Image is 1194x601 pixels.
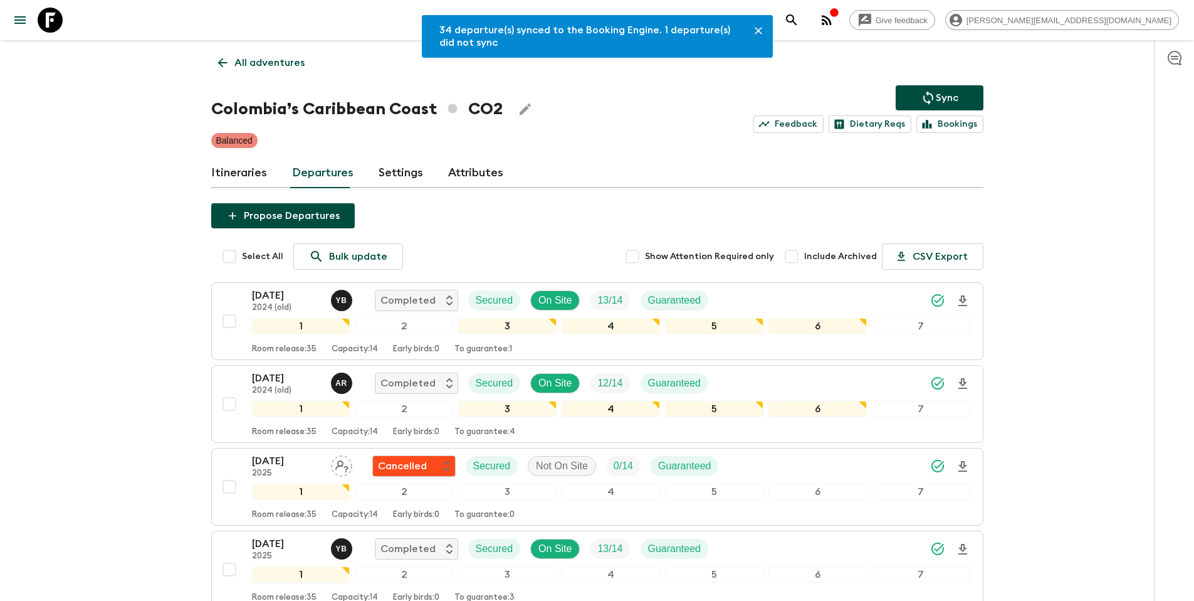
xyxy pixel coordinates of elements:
p: [DATE] [252,288,321,303]
button: menu [8,8,33,33]
p: Secured [473,459,511,474]
div: 4 [562,566,660,583]
svg: Download Onboarding [955,459,970,474]
p: Guaranteed [648,376,701,391]
p: Capacity: 14 [332,344,378,354]
p: Room release: 35 [252,344,317,354]
p: Secured [476,376,513,391]
p: 2025 [252,469,321,479]
p: Secured [476,293,513,308]
h1: Colombia’s Caribbean Coast CO2 [211,97,503,122]
a: Attributes [448,158,503,188]
p: 2025 [252,551,321,561]
div: 7 [872,401,970,417]
p: Completed [380,541,436,556]
p: 2024 (old) [252,386,321,396]
div: 7 [872,484,970,500]
p: Bulk update [329,249,387,264]
svg: Synced Successfully [930,459,945,474]
div: 2 [355,401,453,417]
div: 1 [252,566,350,583]
svg: Download Onboarding [955,542,970,557]
p: On Site [538,541,572,556]
div: 3 [458,401,557,417]
div: 5 [665,401,763,417]
div: On Site [530,539,580,559]
div: Secured [468,539,521,559]
div: Trip Fill [606,456,641,476]
span: Show Attention Required only [645,250,774,263]
div: 4 [562,401,660,417]
div: 5 [665,566,763,583]
div: 7 [872,566,970,583]
a: Give feedback [849,10,935,30]
span: Andres Rodriguez [331,376,355,386]
p: Capacity: 14 [332,510,378,520]
div: 3 [458,318,557,334]
p: All adventures [234,55,305,70]
button: [DATE]2024 (old)Yohan BayonaCompletedSecuredOn SiteTrip FillGuaranteed1234567Room release:35Capac... [211,282,983,360]
a: All adventures [211,50,312,75]
div: 6 [768,401,867,417]
a: Itineraries [211,158,267,188]
p: Room release: 35 [252,510,317,520]
div: 1 [252,318,350,334]
div: 6 [768,566,867,583]
p: Guaranteed [648,293,701,308]
a: Departures [292,158,353,188]
div: 3 [458,566,557,583]
a: Dietary Reqs [829,115,911,133]
svg: Synced Successfully [930,293,945,308]
p: On Site [538,376,572,391]
button: Close [749,21,768,40]
p: Completed [380,376,436,391]
div: 6 [768,484,867,500]
p: 13 / 14 [597,541,622,556]
p: 12 / 14 [597,376,622,391]
p: [DATE] [252,536,321,551]
span: Assign pack leader [331,459,352,469]
span: Select All [242,250,283,263]
p: Capacity: 14 [332,427,378,437]
svg: Download Onboarding [955,376,970,391]
button: search adventures [779,8,804,33]
p: Early birds: 0 [393,427,439,437]
p: 13 / 14 [597,293,622,308]
div: On Site [530,373,580,393]
button: Edit Adventure Title [513,97,538,122]
div: 7 [872,318,970,334]
svg: Download Onboarding [955,294,970,309]
p: Secured [476,541,513,556]
button: [DATE]2024 (old)Andres RodriguezCompletedSecuredOn SiteTrip FillGuaranteed1234567Room release:35C... [211,365,983,443]
button: Sync adventure departures to the booking engine [896,85,983,110]
svg: Synced Successfully [930,376,945,391]
div: Secured [468,290,521,311]
svg: Synced Successfully [930,541,945,556]
div: 2 [355,484,453,500]
div: Flash Pack cancellation [372,455,456,477]
div: 5 [665,484,763,500]
div: Trip Fill [590,539,630,559]
button: CSV Export [882,243,983,270]
div: Secured [468,373,521,393]
button: [DATE]2025Assign pack leaderFlash Pack cancellationSecuredNot On SiteTrip FillGuaranteed1234567Ro... [211,448,983,526]
p: To guarantee: 0 [454,510,515,520]
p: Not On Site [536,459,588,474]
a: Settings [379,158,423,188]
p: Sync [936,90,958,105]
button: Propose Departures [211,203,355,228]
p: To guarantee: 1 [454,344,512,354]
p: Early birds: 0 [393,344,439,354]
span: Include Archived [804,250,877,263]
div: 3 [458,484,557,500]
p: Early birds: 0 [393,510,439,520]
div: 1 [252,484,350,500]
span: Give feedback [869,16,935,25]
div: 2 [355,566,453,583]
p: Cancelled [378,459,427,474]
div: Trip Fill [590,373,630,393]
div: Secured [466,456,518,476]
div: [PERSON_NAME][EMAIL_ADDRESS][DOMAIN_NAME] [945,10,1179,30]
span: [PERSON_NAME][EMAIL_ADDRESS][DOMAIN_NAME] [960,16,1178,25]
p: On Site [538,293,572,308]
